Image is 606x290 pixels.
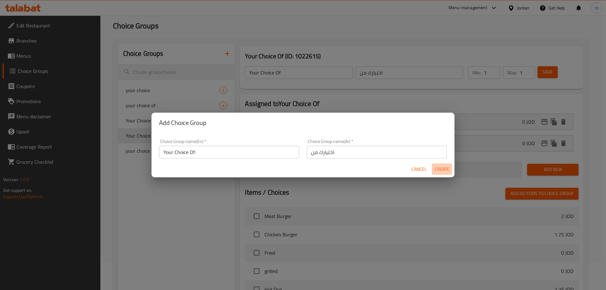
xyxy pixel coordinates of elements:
[307,146,447,158] input: Please enter Choice Group name(ar)
[159,146,299,158] input: Please enter Choice Group name(en)
[434,165,449,173] span: Create
[159,118,447,128] h2: Add Choice Group
[432,163,452,175] button: Create
[409,163,429,175] button: Cancel
[412,165,427,173] span: Cancel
